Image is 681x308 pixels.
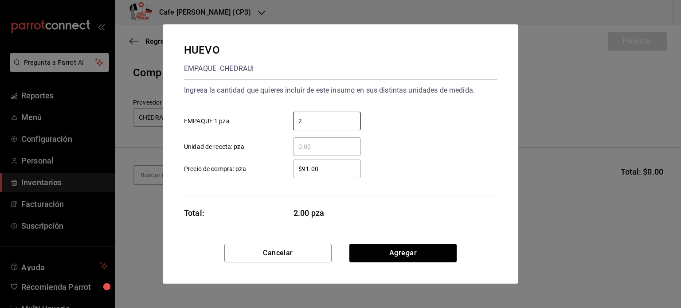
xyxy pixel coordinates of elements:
div: HUEVO [184,42,254,58]
button: Agregar [349,244,457,262]
button: Cancelar [224,244,332,262]
div: Ingresa la cantidad que quieres incluir de este insumo en sus distintas unidades de medida. [184,83,497,97]
span: EMPAQUE 1 pza [184,117,230,126]
span: Unidad de receta: pza [184,142,244,152]
div: Total: [184,207,204,219]
span: Precio de compra: pza [184,164,246,174]
input: EMPAQUE 1 pza [293,116,361,126]
input: Unidad de receta: pza [293,141,361,152]
span: 2.00 pza [294,207,361,219]
input: Precio de compra: pza [293,164,361,174]
div: EMPAQUE - CHEDRAUI [184,62,254,76]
